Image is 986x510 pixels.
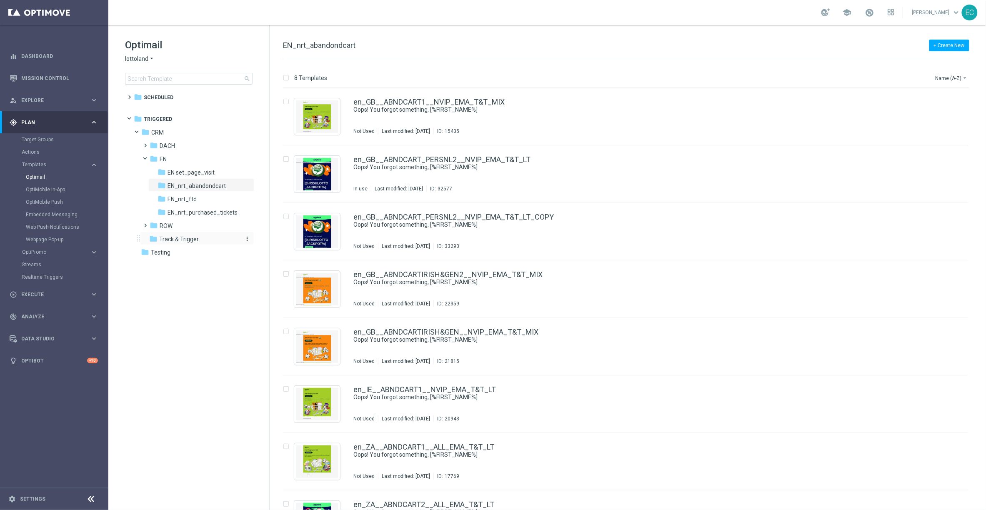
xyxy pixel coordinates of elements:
i: folder [150,141,158,150]
div: Oops! You forgot something, [%FIRST_NAME%] [353,278,933,286]
i: keyboard_arrow_right [90,118,98,126]
div: Last modified: [DATE] [371,185,426,192]
div: Optimail [26,171,108,183]
i: keyboard_arrow_right [90,312,98,320]
i: keyboard_arrow_right [90,161,98,169]
a: Optibot [21,350,87,372]
button: lightbulb Optibot +10 [9,357,98,364]
a: Embedded Messaging [26,211,87,218]
span: Scheduled [144,94,173,101]
div: Not Used [353,415,375,422]
div: Execute [10,291,90,298]
i: settings [8,495,16,503]
button: person_search Explore keyboard_arrow_right [9,97,98,104]
span: Data Studio [21,336,90,341]
span: EN_nrt_purchased_tickets [168,209,238,216]
div: Press SPACE to select this row. [275,318,984,375]
div: Last modified: [DATE] [378,358,433,365]
div: play_circle_outline Execute keyboard_arrow_right [9,291,98,298]
div: Dashboard [10,45,98,67]
h1: Optimail [125,38,253,52]
a: Web Push Notifications [26,224,87,230]
div: Not Used [353,128,375,135]
a: Oops! You forgot something, [%FIRST_NAME%] [353,336,914,344]
div: OptiMobile Push [26,196,108,208]
div: ID: [426,185,452,192]
span: Plan [21,120,90,125]
img: 22359.jpeg [296,273,338,305]
span: school [843,8,852,17]
span: Templates [22,162,82,167]
i: keyboard_arrow_right [90,248,98,256]
a: Oops! You forgot something, [%FIRST_NAME%] [353,106,914,114]
a: Actions [22,149,87,155]
div: Press SPACE to select this row. [275,375,984,433]
div: Oops! You forgot something, [%FIRST_NAME%] [353,451,933,459]
div: Last modified: [DATE] [378,300,433,307]
a: OptiMobile In-App [26,186,87,193]
i: folder [150,155,158,163]
div: ID: [433,243,459,250]
span: EN_nrt_abandondcart [168,182,226,190]
div: Explore [10,97,90,104]
a: en_IE__ABNDCART1__NVIP_EMA_T&T_LT [353,386,496,393]
button: more_vert [242,235,250,243]
i: folder [158,208,166,216]
i: folder [150,221,158,230]
div: 15435 [445,128,459,135]
span: DACH [160,142,175,150]
div: Webpage Pop-up [26,233,108,246]
button: OptiPromo keyboard_arrow_right [22,249,98,255]
a: en_GB__ABNDCART1__NVIP_EMA_T&T_MIX [353,98,505,106]
a: Oops! You forgot something, [%FIRST_NAME%] [353,451,914,459]
span: Execute [21,292,90,297]
div: In use [353,185,368,192]
a: en_ZA__ABNDCART2__ALL_EMA_T&T_LT [353,501,494,508]
i: arrow_drop_down [962,75,968,81]
div: Target Groups [22,133,108,146]
span: Triggered [144,115,172,123]
button: Templates keyboard_arrow_right [22,161,98,168]
img: 33293.jpeg [296,215,338,248]
i: more_vert [244,235,250,242]
a: Settings [20,497,45,502]
div: Oops! You forgot something, [%FIRST_NAME%] [353,221,933,229]
span: EN_nrt_abandondcart [283,41,355,50]
img: 32577.jpeg [296,158,338,190]
div: Templates [22,158,108,246]
button: + Create New [929,40,969,51]
span: Analyze [21,314,90,319]
a: Oops! You forgot something, [%FIRST_NAME%] [353,393,914,401]
div: OptiPromo [22,246,108,258]
a: en_GB__ABNDCARTIRISH&GEN__NVIP_EMA_T&T_MIX [353,328,538,336]
a: Mission Control [21,67,98,89]
div: Analyze [10,313,90,320]
div: Press SPACE to select this row. [275,145,984,203]
div: track_changes Analyze keyboard_arrow_right [9,313,98,320]
a: OptiMobile Push [26,199,87,205]
div: Last modified: [DATE] [378,243,433,250]
a: [PERSON_NAME]keyboard_arrow_down [911,6,962,19]
div: Plan [10,119,90,126]
div: Optibot [10,350,98,372]
i: folder [134,115,142,123]
div: Actions [22,146,108,158]
i: folder [158,181,166,190]
a: en_ZA__ABNDCART1__ALL_EMA_T&T_LT [353,443,494,451]
a: Oops! You forgot something, [%FIRST_NAME%] [353,163,914,171]
div: equalizer Dashboard [9,53,98,60]
div: Oops! You forgot something, [%FIRST_NAME%] [353,163,933,171]
span: OptiPromo [22,250,82,255]
div: Not Used [353,300,375,307]
i: equalizer [10,52,17,60]
div: Press SPACE to select this row. [275,433,984,490]
img: 15435.jpeg [296,100,338,133]
div: Press SPACE to select this row. [275,88,984,145]
i: folder [134,93,142,101]
div: Web Push Notifications [26,221,108,233]
div: gps_fixed Plan keyboard_arrow_right [9,119,98,126]
div: OptiPromo [22,250,90,255]
div: Oops! You forgot something, [%FIRST_NAME%] [353,336,933,344]
p: 8 Templates [294,74,327,82]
